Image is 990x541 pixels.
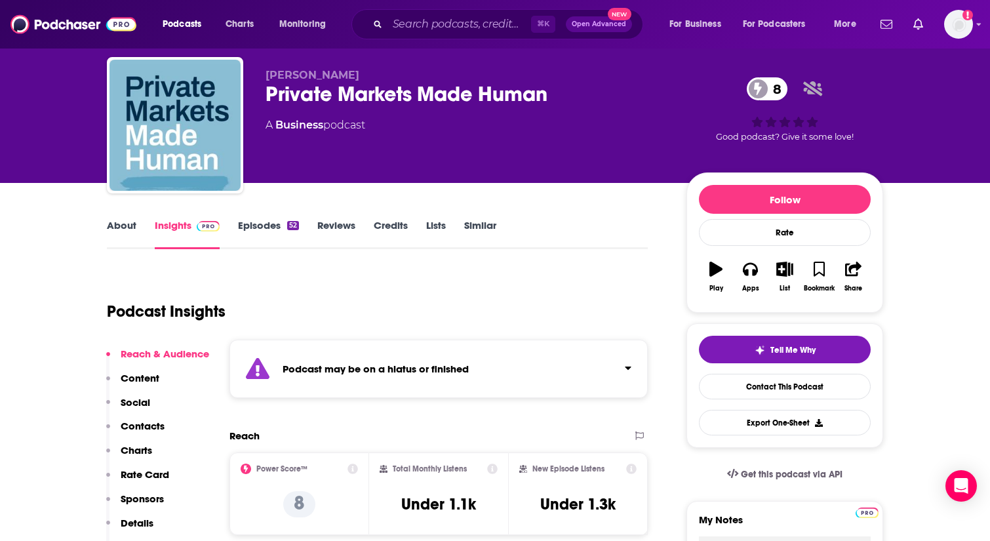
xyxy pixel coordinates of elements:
[387,14,531,35] input: Search podcasts, credits, & more...
[121,468,169,481] p: Rate Card
[699,253,733,300] button: Play
[660,14,738,35] button: open menu
[856,508,879,518] img: Podchaser Pro
[229,430,260,442] h2: Reach
[106,420,165,444] button: Contacts
[109,60,241,191] img: Private Markets Made Human
[106,517,153,541] button: Details
[572,21,626,28] span: Open Advanced
[229,340,648,398] section: Click to expand status details
[374,219,408,249] a: Credits
[197,221,220,231] img: Podchaser Pro
[825,14,873,35] button: open menu
[699,513,871,536] label: My Notes
[608,8,631,20] span: New
[107,302,226,321] h1: Podcast Insights
[393,464,467,473] h2: Total Monthly Listens
[121,348,209,360] p: Reach & Audience
[844,285,862,292] div: Share
[426,219,446,249] a: Lists
[743,15,806,33] span: For Podcasters
[804,285,835,292] div: Bookmark
[106,492,164,517] button: Sponsors
[856,506,879,518] a: Pro website
[945,470,977,502] div: Open Intercom Messenger
[540,494,616,514] h3: Under 1.3k
[270,14,343,35] button: open menu
[962,10,973,20] svg: Add a profile image
[837,253,871,300] button: Share
[944,10,973,39] button: Show profile menu
[121,492,164,505] p: Sponsors
[121,444,152,456] p: Charts
[153,14,218,35] button: open menu
[741,469,842,480] span: Get this podcast via API
[733,253,767,300] button: Apps
[768,253,802,300] button: List
[532,464,604,473] h2: New Episode Listens
[686,69,883,150] div: 8Good podcast? Give it some love!
[256,464,307,473] h2: Power Score™
[266,117,365,133] div: A podcast
[364,9,656,39] div: Search podcasts, credits, & more...
[699,219,871,246] div: Rate
[944,10,973,39] img: User Profile
[279,15,326,33] span: Monitoring
[699,374,871,399] a: Contact This Podcast
[401,494,476,514] h3: Under 1.1k
[106,444,152,468] button: Charts
[531,16,555,33] span: ⌘ K
[10,12,136,37] img: Podchaser - Follow, Share and Rate Podcasts
[275,119,323,131] a: Business
[755,345,765,355] img: tell me why sparkle
[742,285,759,292] div: Apps
[747,77,788,100] a: 8
[699,410,871,435] button: Export One-Sheet
[716,132,854,142] span: Good podcast? Give it some love!
[699,336,871,363] button: tell me why sparkleTell Me Why
[266,69,359,81] span: [PERSON_NAME]
[802,253,836,300] button: Bookmark
[106,348,209,372] button: Reach & Audience
[770,345,816,355] span: Tell Me Why
[709,285,723,292] div: Play
[780,285,790,292] div: List
[287,221,299,230] div: 52
[669,15,721,33] span: For Business
[106,468,169,492] button: Rate Card
[717,458,853,491] a: Get this podcast via API
[238,219,299,249] a: Episodes52
[163,15,201,33] span: Podcasts
[834,15,856,33] span: More
[317,219,355,249] a: Reviews
[760,77,788,100] span: 8
[566,16,632,32] button: Open AdvancedNew
[155,219,220,249] a: InsightsPodchaser Pro
[217,14,262,35] a: Charts
[734,14,825,35] button: open menu
[283,363,469,375] strong: Podcast may be on a hiatus or finished
[875,13,898,35] a: Show notifications dropdown
[908,13,928,35] a: Show notifications dropdown
[226,15,254,33] span: Charts
[121,420,165,432] p: Contacts
[106,396,150,420] button: Social
[106,372,159,396] button: Content
[699,185,871,214] button: Follow
[121,372,159,384] p: Content
[107,219,136,249] a: About
[121,396,150,409] p: Social
[944,10,973,39] span: Logged in as ellerylsmith123
[121,517,153,529] p: Details
[283,491,315,517] p: 8
[464,219,496,249] a: Similar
